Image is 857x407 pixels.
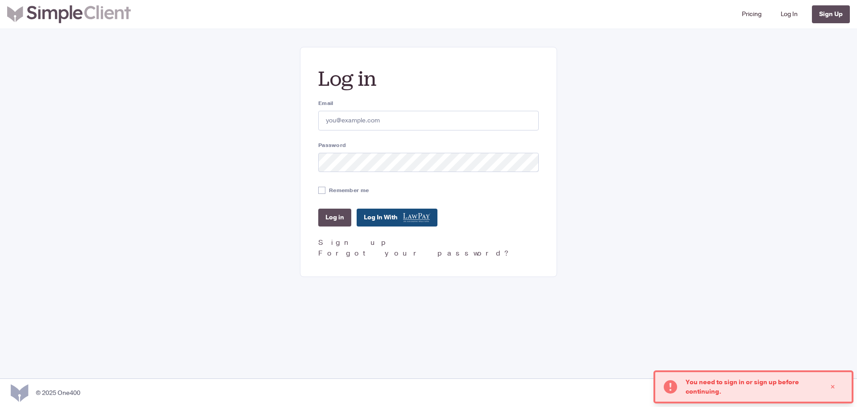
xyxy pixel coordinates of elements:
a: Sign up [318,238,391,248]
a: Forgot your password? [318,248,512,258]
a: Sign Up [812,5,850,23]
div: Close Alert [828,378,837,396]
p: You need to sign in or sign up before continuing. [686,378,821,396]
button: Close Alert [821,378,845,396]
label: Password [318,141,539,149]
label: Email [318,99,539,107]
label: Remember me [329,186,369,194]
input: Log in [318,209,351,227]
a: Log In With [357,209,437,227]
input: you@example.com [318,111,539,130]
h2: Log in [318,65,539,92]
a: Pricing [738,4,765,25]
a: Log In [777,4,801,25]
div: © 2025 One400 [36,388,80,398]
